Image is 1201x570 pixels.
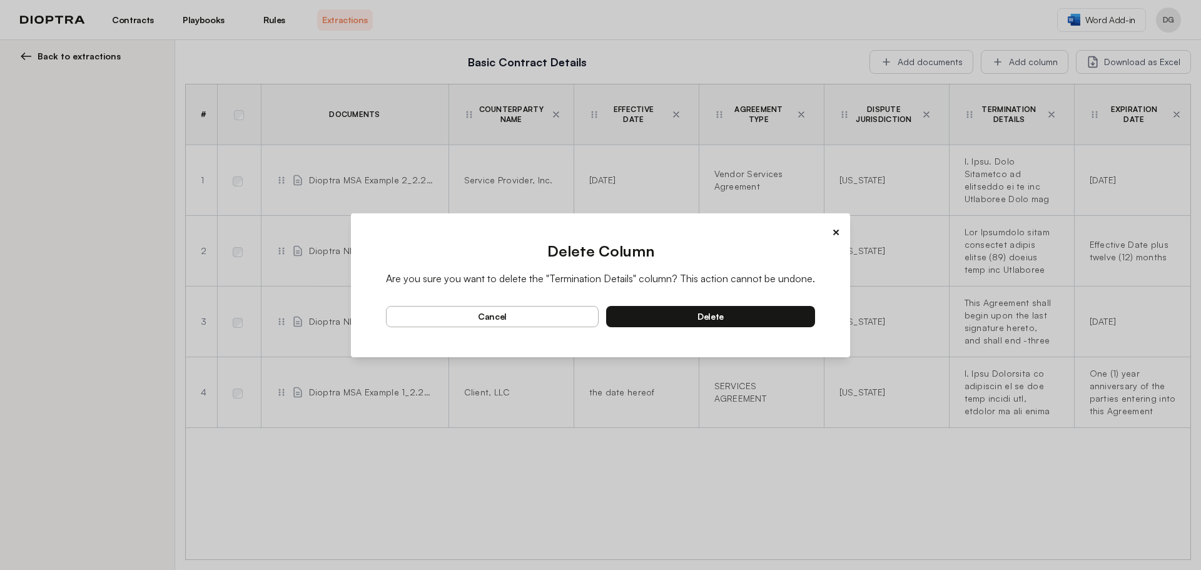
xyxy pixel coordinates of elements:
span: delete [697,311,724,322]
button: cancel [386,306,599,327]
p: Are you sure you want to delete the "Termination Details" column? This action cannot be undone. [386,271,815,286]
span: cancel [478,311,507,322]
button: delete [606,306,815,327]
button: × [832,223,840,241]
h2: Delete Column [386,241,815,261]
